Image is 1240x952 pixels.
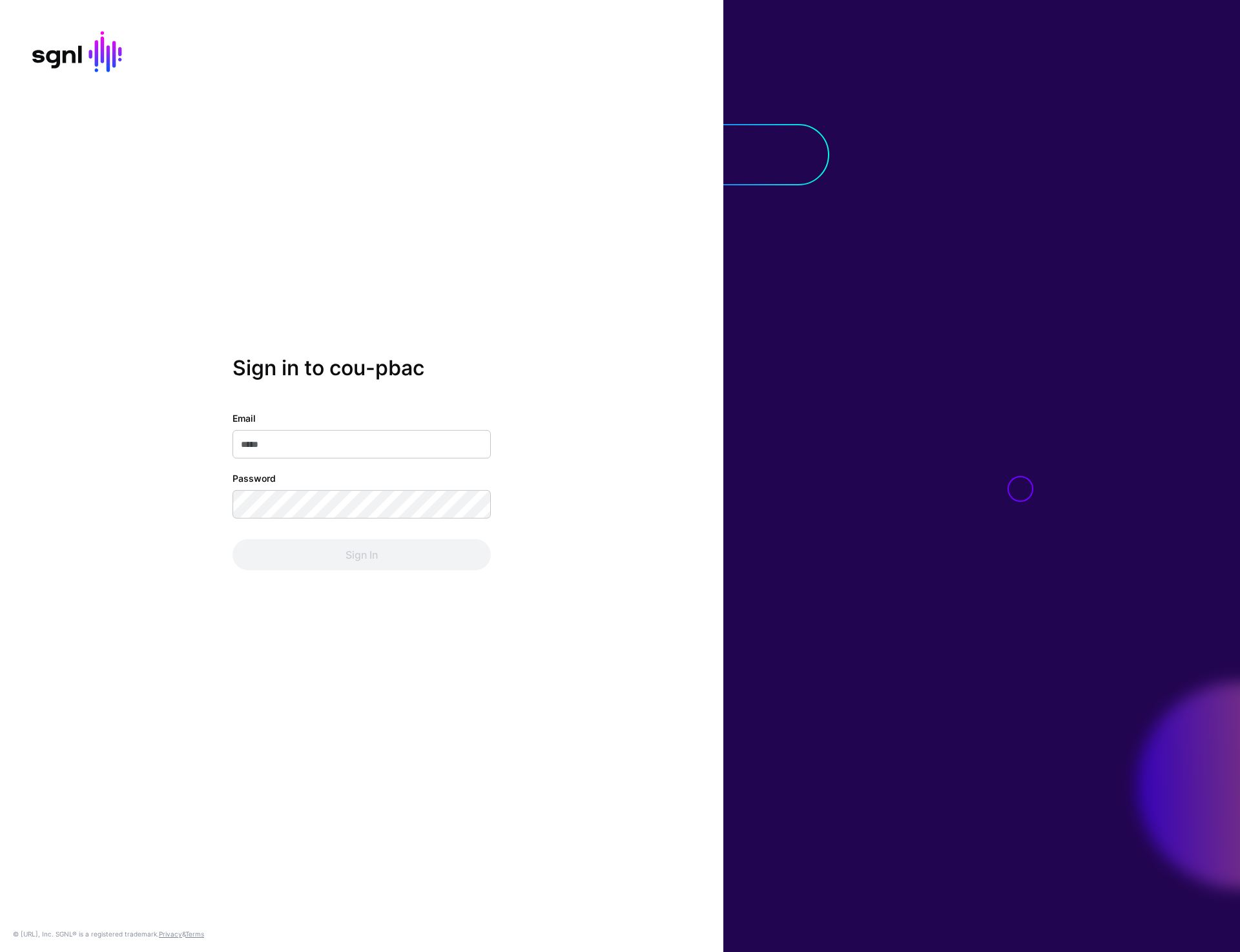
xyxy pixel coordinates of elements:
label: Password [232,471,276,485]
label: Email [232,411,256,425]
a: Privacy [159,930,182,938]
a: Terms [185,930,204,938]
h2: Sign in to cou-pbac [232,356,491,380]
div: © [URL], Inc. SGNL® is a registered trademark. & [13,929,204,939]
